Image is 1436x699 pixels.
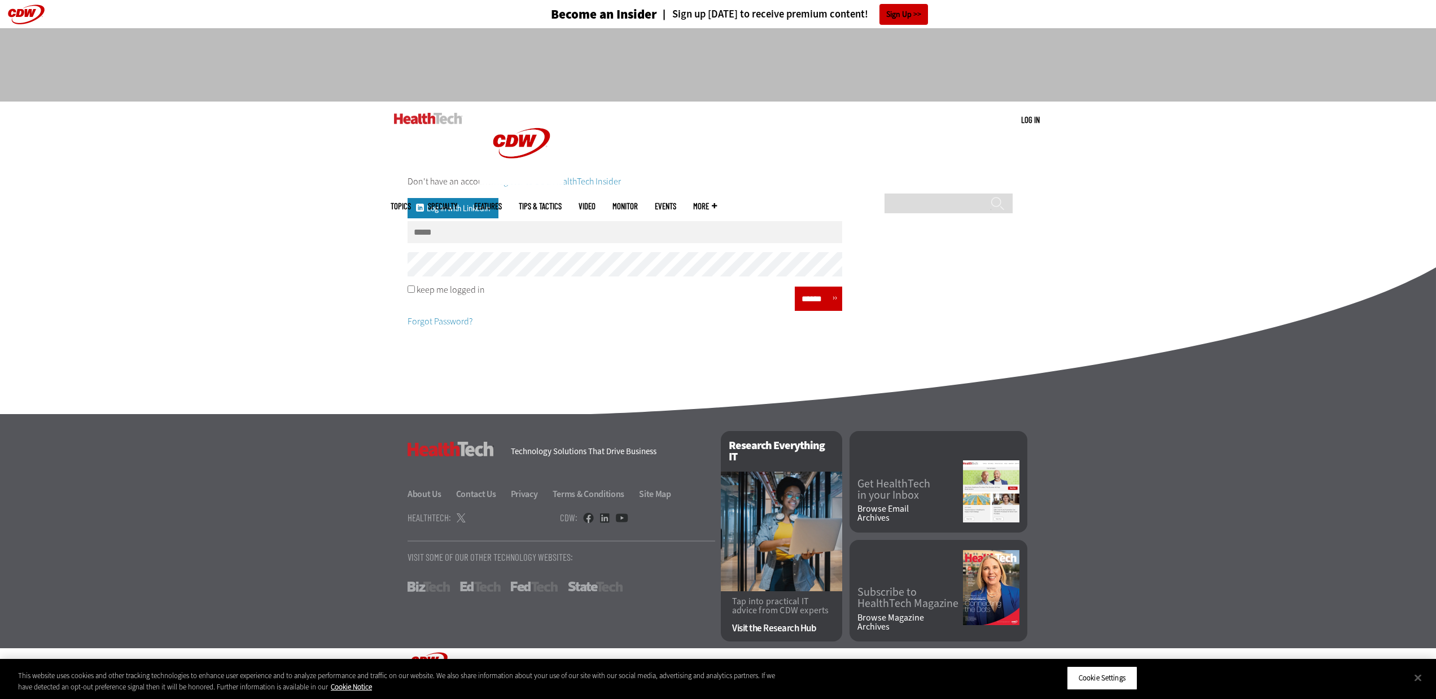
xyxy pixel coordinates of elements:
[963,460,1019,522] img: newsletter screenshot
[428,202,457,210] span: Specialty
[612,202,638,210] a: MonITor
[408,552,715,562] p: Visit Some Of Our Other Technology Websites:
[460,582,501,592] a: EdTech
[394,113,462,124] img: Home
[511,582,558,592] a: FedTech
[18,670,790,692] div: This website uses cookies and other tracking technologies to enhance user experience and to analy...
[408,488,454,500] a: About Us
[657,9,868,20] a: Sign up [DATE] to receive premium content!
[1406,665,1430,690] button: Close
[857,587,963,609] a: Subscribe toHealthTech Magazine
[408,315,472,327] a: Forgot Password?
[456,488,509,500] a: Contact Us
[553,488,638,500] a: Terms & Conditions
[857,613,963,631] a: Browse MagazineArchives
[408,513,451,522] h4: HealthTech:
[857,504,963,522] a: Browse EmailArchives
[519,202,562,210] a: Tips & Tactics
[693,202,717,210] span: More
[560,513,577,522] h4: CDW:
[331,682,372,692] a: More information about your privacy
[879,4,928,25] a: Sign Up
[479,176,564,188] a: CDW
[513,39,923,90] iframe: advertisement
[551,8,657,21] h3: Become an Insider
[511,447,707,456] h4: Technology Solutions That Drive Business
[962,658,1028,669] span: [GEOGRAPHIC_DATA]
[655,202,676,210] a: Events
[1067,666,1137,690] button: Cookie Settings
[1021,114,1040,126] div: User menu
[579,202,596,210] a: Video
[857,478,963,501] a: Get HealthTechin your Inbox
[1021,115,1040,125] a: Log in
[509,8,657,21] a: Become an Insider
[866,658,959,669] span: CDW LLC [STREET_ADDRESS]
[474,202,502,210] a: Features
[408,442,494,456] h3: HealthTech
[639,488,671,500] a: Site Map
[732,597,831,615] p: Tap into practical IT advice from CDW experts
[809,658,864,669] span: Copyright © 2025
[391,202,411,210] span: Topics
[959,658,961,669] span: ,
[721,431,842,472] h2: Research Everything IT
[479,102,564,185] img: Home
[963,550,1019,625] img: Summer 2025 cover
[408,582,450,592] a: BizTech
[568,582,623,592] a: StateTech
[511,488,551,500] a: Privacy
[732,623,831,633] a: Visit the Research Hub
